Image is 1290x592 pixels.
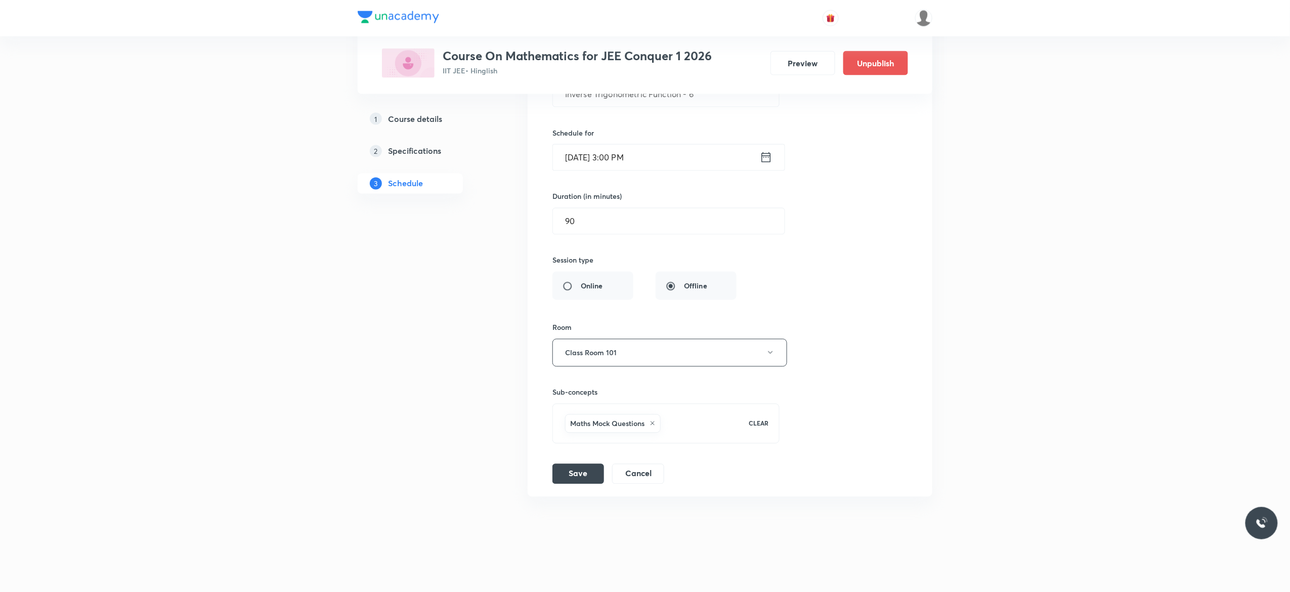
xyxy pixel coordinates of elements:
button: Class Room 101 [552,339,787,367]
button: Unpublish [843,51,908,75]
img: ttu [1256,517,1268,529]
p: CLEAR [749,419,769,428]
h6: Maths Mock Questions [570,418,644,429]
img: Company Logo [358,11,439,23]
button: avatar [823,10,839,26]
h6: Session type [552,255,593,266]
img: avatar [826,14,835,23]
img: Anuruddha Kumar [915,10,932,27]
a: Company Logo [358,11,439,26]
input: 90 [553,208,785,234]
a: 1Course details [358,109,495,129]
h6: Room [552,322,572,333]
h5: Course details [388,113,442,125]
h3: Course On Mathematics for JEE Conquer 1 2026 [443,49,712,63]
h6: Sub-concepts [552,387,780,398]
p: 2 [370,145,382,157]
p: 1 [370,113,382,125]
p: 3 [370,178,382,190]
h6: Schedule for [552,128,780,138]
button: Preview [770,51,835,75]
button: Cancel [612,464,664,484]
p: IIT JEE • Hinglish [443,65,712,76]
a: 2Specifications [358,141,495,161]
h6: Duration (in minutes) [552,191,622,202]
h5: Specifications [388,145,441,157]
button: Save [552,464,604,484]
img: 04F7236C-AFBF-45C8-ABDC-28C89B1A2C42_plus.png [382,49,435,78]
h5: Schedule [388,178,423,190]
